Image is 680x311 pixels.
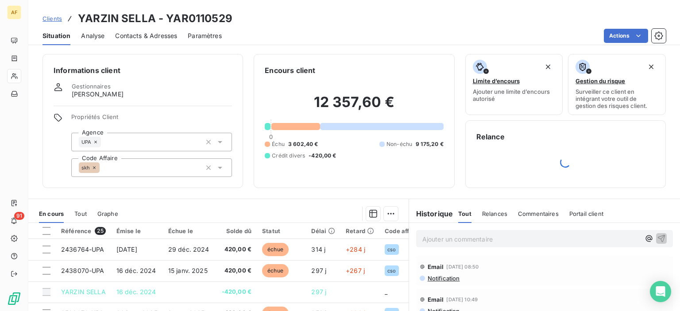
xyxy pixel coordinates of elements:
input: Ajouter une valeur [100,164,107,172]
span: Situation [42,31,70,40]
div: Statut [262,227,301,234]
span: Paramètres [188,31,222,40]
span: [DATE] 08:50 [446,264,479,269]
h2: 12 357,60 € [265,93,443,120]
span: Non-échu [386,140,412,148]
span: 420,00 € [221,266,252,275]
span: YARZIN SELLA [61,288,106,296]
span: [DATE] [116,246,137,253]
button: Gestion du risqueSurveiller ce client en intégrant votre outil de gestion des risques client. [568,54,666,115]
span: 0 [269,133,273,140]
img: Logo LeanPay [7,292,21,306]
span: 2436764-UPA [61,246,104,253]
h6: Relance [476,131,655,142]
span: 25 [95,227,105,235]
span: Notification [427,275,460,282]
span: 297 j [311,267,326,274]
span: 297 j [311,288,326,296]
span: 91 [14,212,24,220]
h6: Historique [409,208,453,219]
span: Tout [74,210,87,217]
span: 9 175,20 € [416,140,444,148]
div: Échue le [168,227,210,234]
div: Open Intercom Messenger [650,281,671,302]
span: 16 déc. 2024 [116,288,156,296]
span: [DATE] 10:49 [446,297,478,302]
div: Solde dû [221,227,252,234]
span: +284 j [346,246,365,253]
span: Échu [272,140,285,148]
div: AF [7,5,21,19]
span: Gestion du risque [576,77,625,84]
span: 420,00 € [221,245,252,254]
a: Clients [42,14,62,23]
span: -420,00 € [221,288,252,296]
span: Graphe [97,210,118,217]
span: +267 j [346,267,365,274]
div: Code affaire [385,227,421,234]
span: échue [262,243,289,256]
span: skh [81,165,90,170]
span: cso [387,268,396,273]
h3: YARZIN SELLA - YAR0110529 [78,11,232,27]
div: Délai [311,227,335,234]
span: Limite d’encours [473,77,520,84]
span: 3 602,40 € [288,140,318,148]
span: 29 déc. 2024 [168,246,209,253]
span: En cours [39,210,64,217]
span: 15 janv. 2025 [168,267,208,274]
button: Actions [604,29,648,43]
span: 2438070-UPA [61,267,104,274]
span: -420,00 € [309,152,336,160]
span: Email [428,296,444,303]
span: Email [428,263,444,270]
span: UPA [81,139,91,145]
span: cso [387,247,396,252]
span: Propriétés Client [71,113,232,126]
span: Tout [458,210,471,217]
span: échue [262,264,289,277]
span: Relances [482,210,507,217]
input: Ajouter une valeur [101,138,108,146]
span: Gestionnaires [72,83,111,90]
span: Contacts & Adresses [115,31,177,40]
h6: Informations client [54,65,232,76]
div: Émise le [116,227,158,234]
span: Ajouter une limite d’encours autorisé [473,88,556,102]
span: _ [385,288,387,296]
span: 314 j [311,246,325,253]
span: [PERSON_NAME] [72,90,124,99]
div: Référence [61,227,106,235]
div: Retard [346,227,374,234]
span: Crédit divers [272,152,305,160]
span: 16 déc. 2024 [116,267,156,274]
button: Limite d’encoursAjouter une limite d’encours autorisé [465,54,563,115]
span: Clients [42,15,62,22]
span: Surveiller ce client en intégrant votre outil de gestion des risques client. [576,88,658,109]
span: Commentaires [518,210,559,217]
h6: Encours client [265,65,315,76]
span: Analyse [81,31,104,40]
span: Portail client [569,210,603,217]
